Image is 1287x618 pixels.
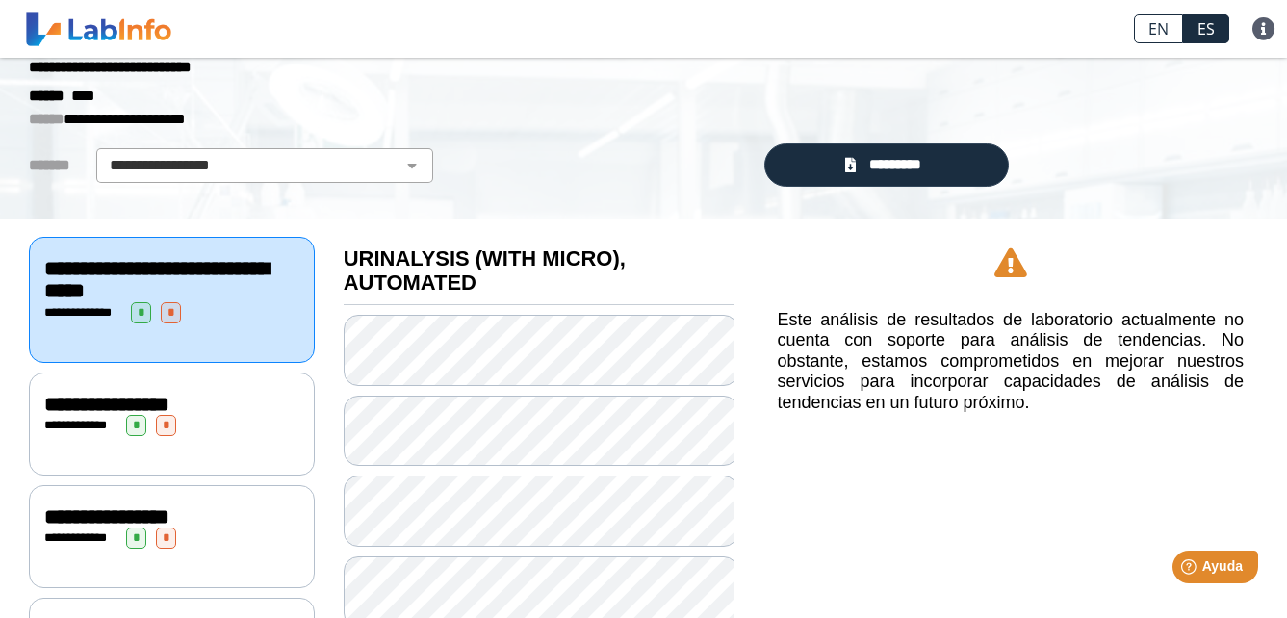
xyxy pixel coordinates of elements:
b: URINALYSIS (WITH MICRO), AUTOMATED [344,246,626,295]
h5: Este análisis de resultados de laboratorio actualmente no cuenta con soporte para análisis de ten... [777,310,1244,414]
a: EN [1134,14,1183,43]
a: ES [1183,14,1229,43]
iframe: Help widget launcher [1116,543,1266,597]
